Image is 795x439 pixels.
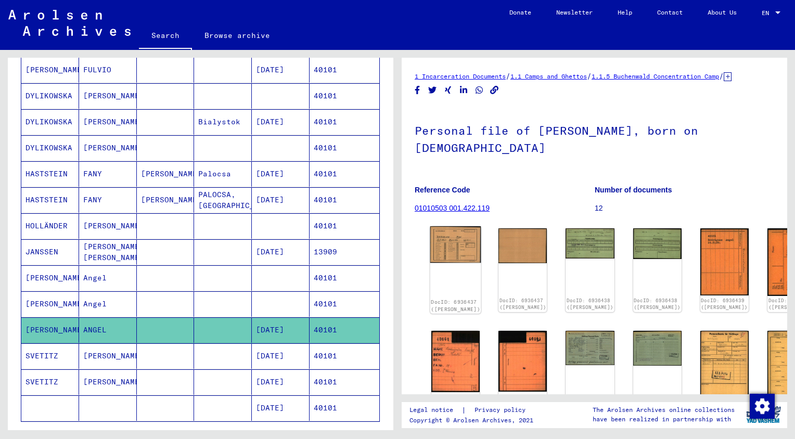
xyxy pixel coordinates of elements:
[137,187,195,213] mat-cell: [PERSON_NAME]
[587,71,592,81] span: /
[593,415,735,424] p: have been realized in partnership with
[474,84,485,97] button: Share on WhatsApp
[79,317,137,343] mat-cell: ANGEL
[412,84,423,97] button: Share on Facebook
[310,291,379,317] mat-cell: 40101
[498,228,547,263] img: 002.jpg
[252,369,310,395] mat-cell: [DATE]
[310,109,379,135] mat-cell: 40101
[409,405,461,416] a: Legal notice
[79,213,137,239] mat-cell: [PERSON_NAME]
[79,135,137,161] mat-cell: [PERSON_NAME]
[21,57,79,83] mat-cell: [PERSON_NAME]
[744,402,783,428] img: yv_logo.png
[310,83,379,109] mat-cell: 40101
[458,84,469,97] button: Share on LinkedIn
[79,369,137,395] mat-cell: [PERSON_NAME]
[415,72,506,80] a: 1 Incarceration Documents
[21,239,79,265] mat-cell: JANSSEN
[21,187,79,213] mat-cell: HASTSTEIN
[310,395,379,421] mat-cell: 40101
[595,186,672,194] b: Number of documents
[310,135,379,161] mat-cell: 40101
[79,343,137,369] mat-cell: [PERSON_NAME]
[431,299,480,313] a: DocID: 6936437 ([PERSON_NAME])
[192,23,283,48] a: Browse archive
[252,317,310,343] mat-cell: [DATE]
[21,291,79,317] mat-cell: [PERSON_NAME]
[252,161,310,187] mat-cell: [DATE]
[498,331,547,392] img: 002.jpg
[634,298,681,311] a: DocID: 6936438 ([PERSON_NAME])
[79,83,137,109] mat-cell: [PERSON_NAME]
[595,203,774,214] p: 12
[430,226,481,263] img: 001.jpg
[79,161,137,187] mat-cell: FANY
[252,187,310,213] mat-cell: [DATE]
[310,317,379,343] mat-cell: 40101
[194,187,252,213] mat-cell: PALOCSA, [GEOGRAPHIC_DATA].
[310,187,379,213] mat-cell: 40101
[566,228,614,259] img: 001.jpg
[310,343,379,369] mat-cell: 40101
[21,213,79,239] mat-cell: HOLLÄNDER
[21,369,79,395] mat-cell: SVETITZ
[409,416,538,425] p: Copyright © Arolsen Archives, 2021
[21,109,79,135] mat-cell: DYLIKOWSKA
[21,83,79,109] mat-cell: DYLIKOWSKA
[79,291,137,317] mat-cell: Angel
[310,369,379,395] mat-cell: 40101
[415,186,470,194] b: Reference Code
[194,161,252,187] mat-cell: Palocsa
[310,239,379,265] mat-cell: 13909
[79,265,137,291] mat-cell: Angel
[566,331,614,365] img: 001.jpg
[415,107,774,170] h1: Personal file of [PERSON_NAME], born on [DEMOGRAPHIC_DATA]
[21,135,79,161] mat-cell: DYLIKOWSKA
[310,161,379,187] mat-cell: 40101
[252,343,310,369] mat-cell: [DATE]
[137,161,195,187] mat-cell: [PERSON_NAME]
[252,395,310,421] mat-cell: [DATE]
[415,204,490,212] a: 01010503 001.422.119
[510,72,587,80] a: 1.1 Camps and Ghettos
[252,239,310,265] mat-cell: [DATE]
[489,84,500,97] button: Copy link
[700,331,749,399] img: 001.jpg
[762,9,773,17] span: EN
[310,213,379,239] mat-cell: 40101
[506,71,510,81] span: /
[79,57,137,83] mat-cell: FULVIO
[466,405,538,416] a: Privacy policy
[409,405,538,416] div: |
[310,57,379,83] mat-cell: 40101
[443,84,454,97] button: Share on Xing
[21,317,79,343] mat-cell: [PERSON_NAME]
[194,109,252,135] mat-cell: Bialystok
[8,10,131,36] img: Arolsen_neg.svg
[139,23,192,50] a: Search
[310,265,379,291] mat-cell: 40101
[593,405,735,415] p: The Arolsen Archives online collections
[749,393,774,418] div: Change consent
[21,265,79,291] mat-cell: [PERSON_NAME]
[79,239,137,265] mat-cell: [PERSON_NAME] [PERSON_NAME]
[431,331,480,392] img: 001.jpg
[633,228,682,259] img: 002.jpg
[633,331,682,366] img: 002.jpg
[719,71,724,81] span: /
[79,109,137,135] mat-cell: [PERSON_NAME]
[252,109,310,135] mat-cell: [DATE]
[701,298,748,311] a: DocID: 6936439 ([PERSON_NAME])
[21,161,79,187] mat-cell: HASTSTEIN
[427,84,438,97] button: Share on Twitter
[252,57,310,83] mat-cell: [DATE]
[750,394,775,419] img: Change consent
[499,298,546,311] a: DocID: 6936437 ([PERSON_NAME])
[567,298,613,311] a: DocID: 6936438 ([PERSON_NAME])
[700,228,749,295] img: 001.jpg
[21,343,79,369] mat-cell: SVETITZ
[79,187,137,213] mat-cell: FANY
[592,72,719,80] a: 1.1.5 Buchenwald Concentration Camp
